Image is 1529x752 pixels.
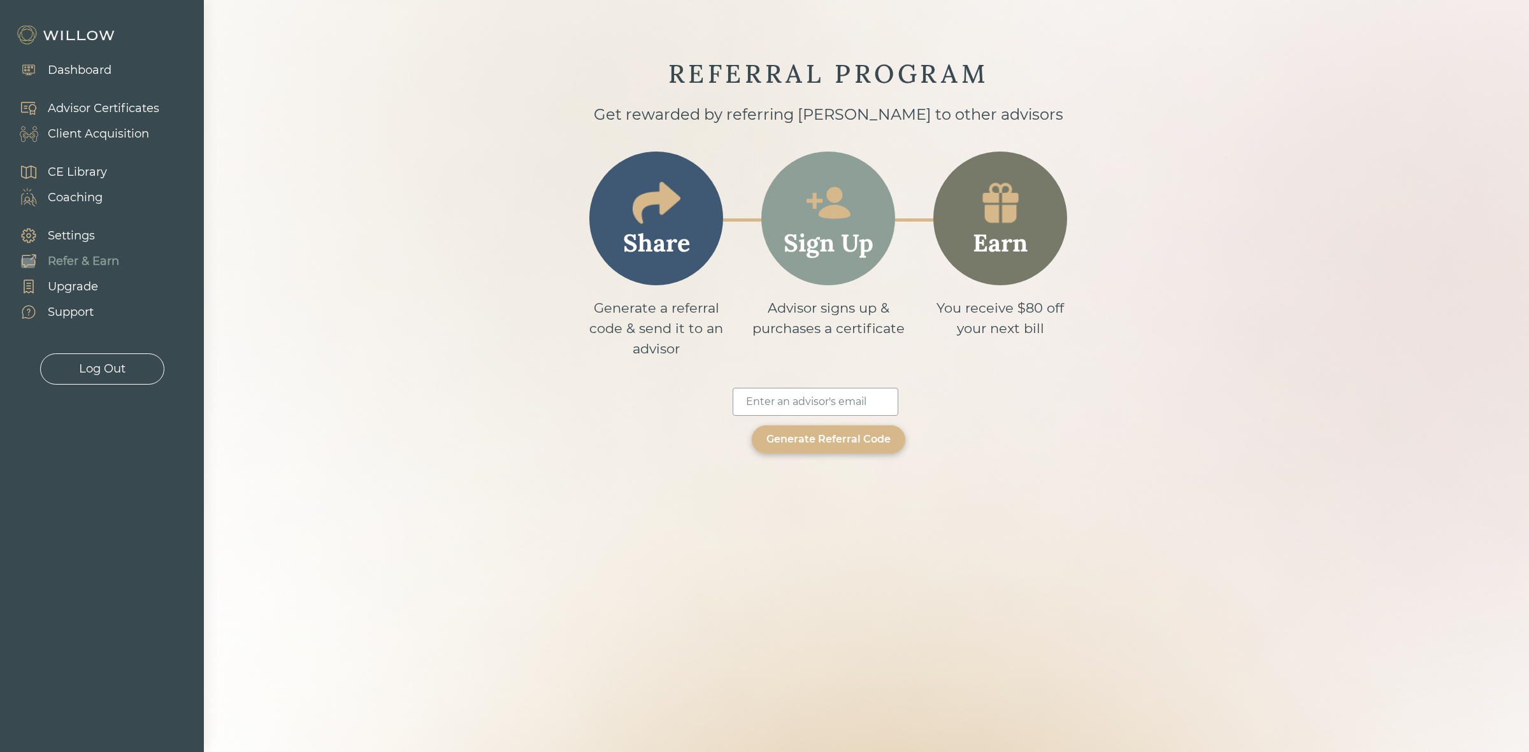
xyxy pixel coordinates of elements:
div: Advisor signs up & purchases a certificate [749,298,908,339]
div: Sign Up [784,227,873,259]
a: Advisor Certificates [6,96,159,121]
div: Earn [973,227,1028,259]
a: Coaching [6,185,107,210]
div: Refer & Earn [48,253,119,270]
a: CE Library [6,159,107,185]
div: REFERRAL PROGRAM [668,57,989,90]
div: Log Out [79,360,126,378]
div: Settings [48,227,95,245]
img: Rewards+icon.png [977,179,1024,227]
div: Support [48,304,94,321]
div: Share [623,227,690,259]
a: Upgrade [6,274,119,299]
div: Get rewarded by referring [PERSON_NAME] to other advisors [594,103,1063,126]
a: Client Acquisition [6,121,159,146]
input: Enter an advisor's email [733,388,898,416]
a: Settings [6,223,119,248]
div: Generate a referral code & send it to an advisor [577,298,736,359]
img: Share+icon.png [633,179,680,227]
div: Dashboard [48,62,111,79]
div: Coaching [48,189,103,206]
a: Dashboard [6,57,111,83]
div: Client Acquisition [48,125,149,143]
div: CE Library [48,164,107,181]
div: Generate Referral Code [766,432,891,447]
div: Advisor Certificates [48,100,159,117]
div: You receive $80 off your next bill [921,298,1080,339]
button: Generate Referral Code [752,425,905,453]
img: Willow [16,25,118,45]
div: Upgrade [48,278,98,295]
img: Sign+up+icon.png [805,179,852,227]
a: Refer & Earn [6,248,119,274]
